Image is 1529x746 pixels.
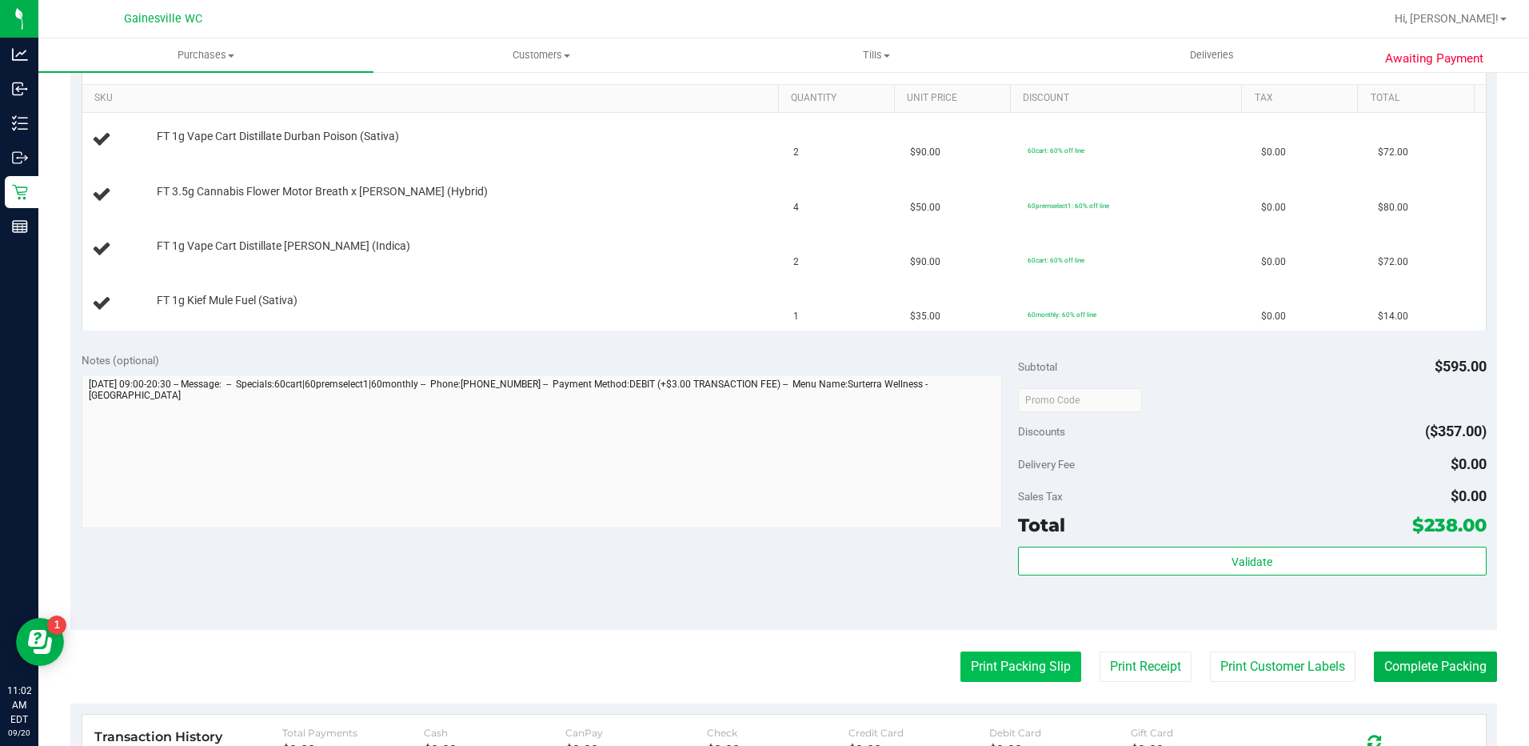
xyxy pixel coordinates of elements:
iframe: Resource center [16,618,64,666]
div: Credit Card [848,727,990,739]
span: Deliveries [1168,48,1256,62]
span: 60cart: 60% off line [1028,256,1084,264]
span: $50.00 [910,200,940,215]
span: $0.00 [1261,200,1286,215]
span: $0.00 [1451,487,1487,504]
span: 1 [793,309,799,324]
span: 60premselect1: 60% off line [1028,202,1109,210]
span: 2 [793,145,799,160]
inline-svg: Reports [12,219,28,235]
span: 2 [793,255,799,270]
span: FT 1g Kief Mule Fuel (Sativa) [157,293,297,308]
span: $238.00 [1412,514,1487,536]
span: Awaiting Payment [1385,50,1483,68]
button: Print Packing Slip [960,652,1081,682]
inline-svg: Retail [12,184,28,200]
div: Debit Card [989,727,1131,739]
a: Quantity [791,92,888,105]
a: Tills [709,38,1044,72]
span: 60monthly: 60% off line [1028,311,1096,319]
span: $14.00 [1378,309,1408,324]
span: Delivery Fee [1018,458,1075,471]
a: SKU [94,92,772,105]
span: $0.00 [1261,309,1286,324]
span: Sales Tax [1018,490,1063,503]
a: Purchases [38,38,373,72]
div: CanPay [565,727,707,739]
div: Total Payments [282,727,424,739]
span: Notes (optional) [82,354,159,367]
div: Check [707,727,848,739]
iframe: Resource center unread badge [47,616,66,635]
span: FT 3.5g Cannabis Flower Motor Breath x [PERSON_NAME] (Hybrid) [157,184,488,199]
span: $90.00 [910,145,940,160]
span: ($357.00) [1425,423,1487,439]
div: Gift Card [1131,727,1272,739]
span: $595.00 [1435,358,1487,375]
a: Discount [1023,92,1236,105]
span: $0.00 [1261,145,1286,160]
input: Promo Code [1018,388,1142,412]
button: Validate [1018,547,1487,576]
span: Subtotal [1018,360,1057,373]
span: $35.00 [910,309,940,324]
button: Print Customer Labels [1210,652,1355,682]
span: $0.00 [1261,255,1286,270]
span: 4 [793,200,799,215]
span: Total [1018,514,1065,536]
span: Tills [710,48,1044,62]
span: Discounts [1018,417,1065,446]
a: Tax [1255,92,1351,105]
inline-svg: Inventory [12,115,28,131]
span: FT 1g Vape Cart Distillate Durban Poison (Sativa) [157,129,399,144]
span: Hi, [PERSON_NAME]! [1395,12,1499,25]
span: Gainesville WC [124,12,202,26]
button: Complete Packing [1374,652,1497,682]
span: Customers [374,48,708,62]
p: 09/20 [7,727,31,739]
span: $72.00 [1378,255,1408,270]
span: $90.00 [910,255,940,270]
p: 11:02 AM EDT [7,684,31,727]
inline-svg: Inbound [12,81,28,97]
button: Print Receipt [1100,652,1192,682]
inline-svg: Outbound [12,150,28,166]
inline-svg: Analytics [12,46,28,62]
span: 60cart: 60% off line [1028,146,1084,154]
span: $0.00 [1451,455,1487,472]
span: Validate [1232,555,1272,568]
span: Purchases [38,48,373,62]
span: $80.00 [1378,200,1408,215]
div: Cash [424,727,565,739]
a: Total [1371,92,1467,105]
span: FT 1g Vape Cart Distillate [PERSON_NAME] (Indica) [157,239,410,254]
a: Unit Price [907,92,1004,105]
span: $72.00 [1378,145,1408,160]
a: Customers [373,38,709,72]
a: Deliveries [1044,38,1379,72]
